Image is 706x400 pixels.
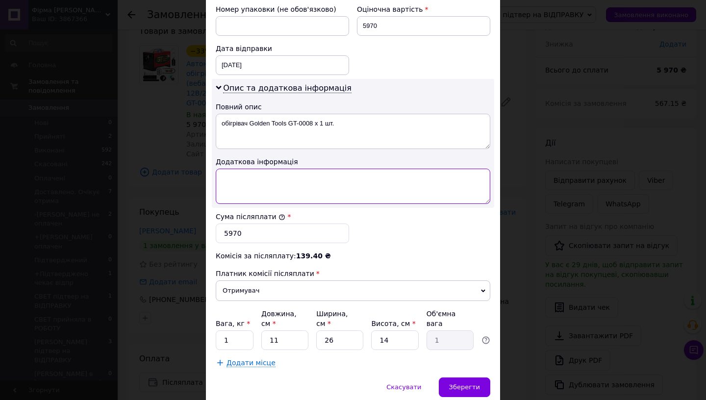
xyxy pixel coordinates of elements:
[216,4,349,14] div: Номер упаковки (не обов'язково)
[261,310,297,327] label: Довжина, см
[216,251,490,261] div: Комісія за післяплату:
[216,157,490,167] div: Додаткова інформація
[216,102,490,112] div: Повний опис
[216,114,490,149] textarea: обігрівач Golden Tools GT-0008 х 1 шт.
[316,310,348,327] label: Ширина, см
[216,44,349,53] div: Дата відправки
[216,320,250,327] label: Вага, кг
[386,383,421,391] span: Скасувати
[216,213,285,221] label: Сума післяплати
[216,280,490,301] span: Отримувач
[227,359,276,367] span: Додати місце
[296,252,331,260] span: 139.40 ₴
[427,309,474,328] div: Об'ємна вага
[216,270,314,277] span: Платник комісії післяплати
[223,83,352,93] span: Опис та додаткова інформація
[371,320,415,327] label: Висота, см
[449,383,480,391] span: Зберегти
[357,4,490,14] div: Оціночна вартість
